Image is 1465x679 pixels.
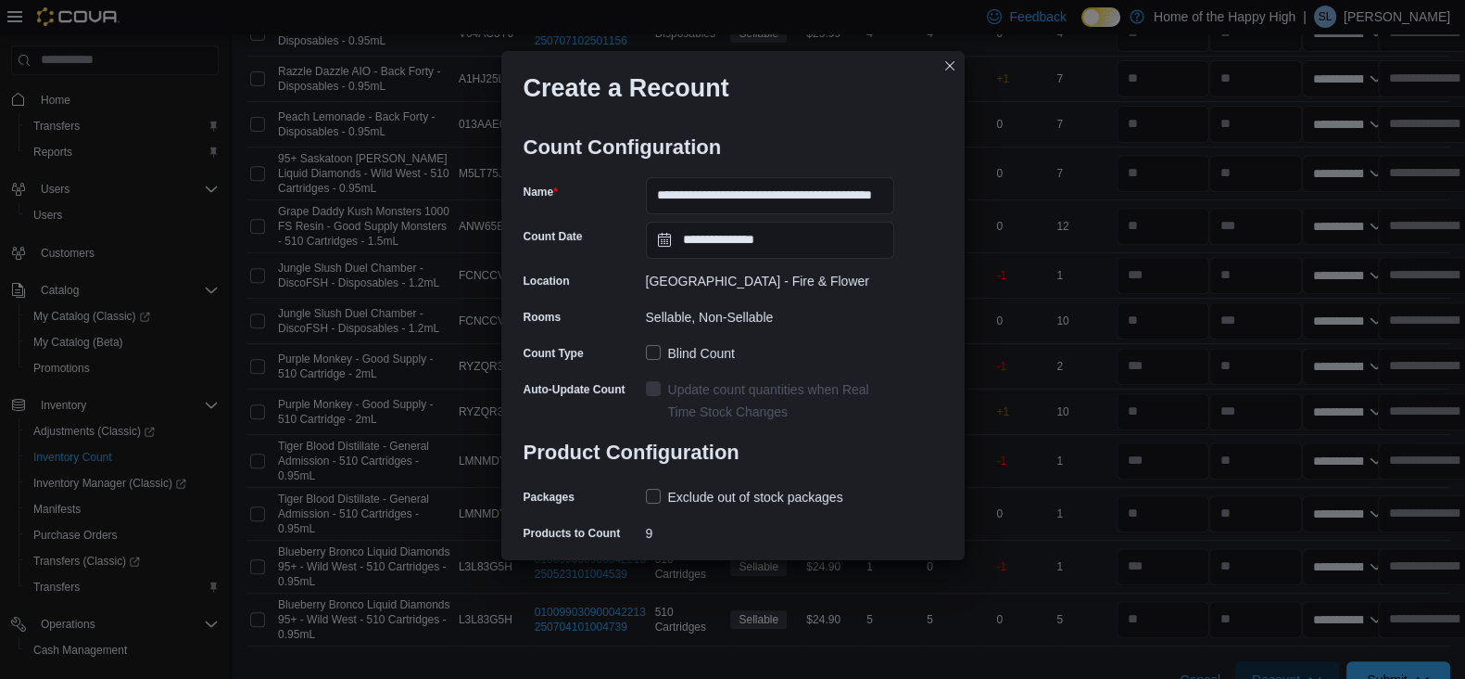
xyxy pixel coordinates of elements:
[524,310,562,325] label: Rooms
[524,274,570,288] label: Location
[646,519,894,541] div: 9
[646,302,894,325] div: Sellable, Non-Sellable
[668,378,894,423] div: Update count quantities when Real Time Stock Changes
[524,185,558,199] label: Name
[668,342,735,365] div: Blind Count
[524,229,583,244] label: Count Date
[668,486,843,508] div: Exclude out of stock packages
[524,490,575,505] label: Packages
[646,222,894,259] input: Press the down key to open a popover containing a calendar.
[524,382,625,397] label: Auto-Update Count
[524,118,894,177] h3: Count Configuration
[646,266,894,288] div: [GEOGRAPHIC_DATA] - Fire & Flower
[939,55,961,77] button: Closes this modal window
[524,423,894,482] h3: Product Configuration
[524,526,621,541] label: Products to Count
[524,346,584,361] label: Count Type
[524,73,729,103] h1: Create a Recount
